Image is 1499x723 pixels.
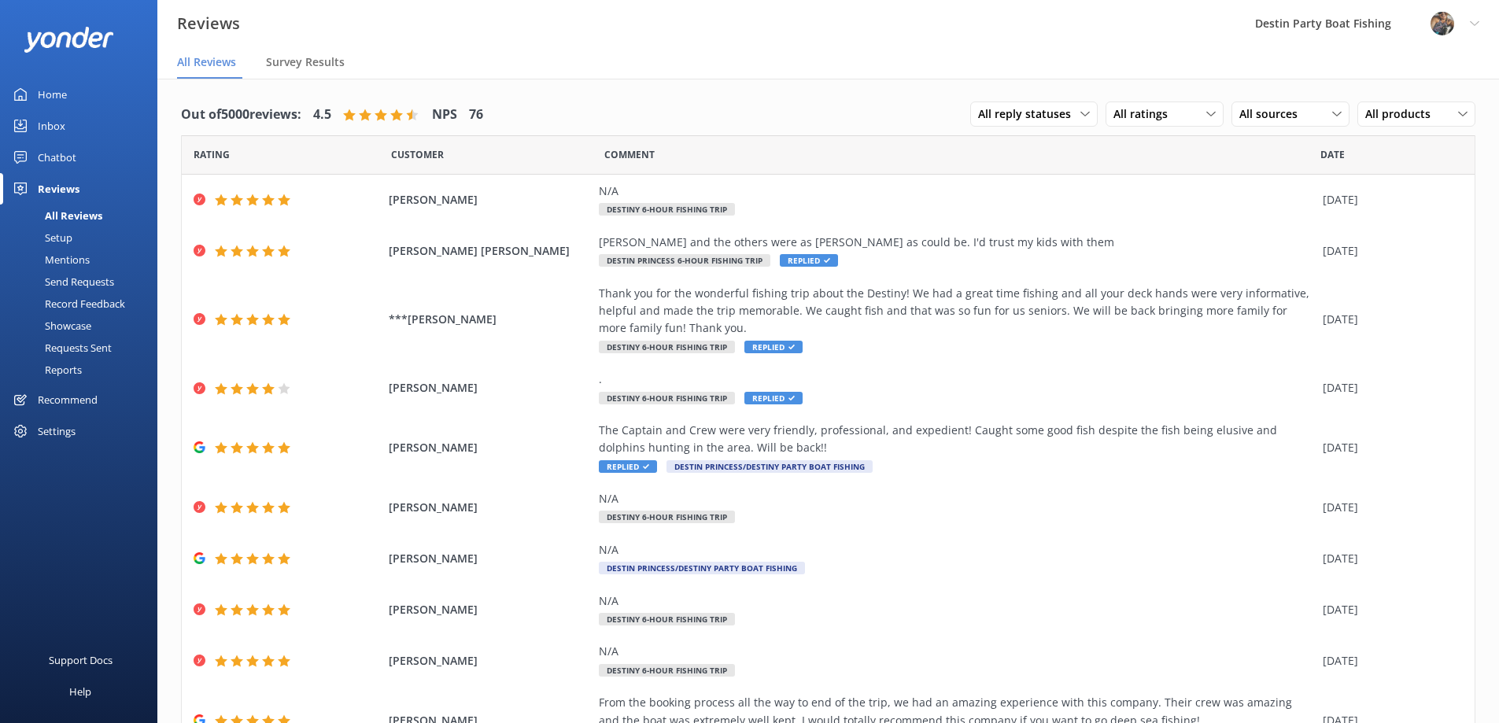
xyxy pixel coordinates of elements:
div: . [599,371,1315,388]
span: All products [1365,105,1440,123]
a: Showcase [9,315,157,337]
h3: Reviews [177,11,240,36]
span: Destiny 6-Hour Fishing Trip [599,203,735,216]
div: Recommend [38,384,98,415]
span: Destiny 6-Hour Fishing Trip [599,613,735,625]
div: [DATE] [1323,550,1455,567]
h4: 4.5 [313,105,331,125]
div: N/A [599,592,1315,610]
span: All ratings [1113,105,1177,123]
div: N/A [599,183,1315,200]
div: All Reviews [9,205,102,227]
div: [DATE] [1323,311,1455,328]
h4: NPS [432,105,457,125]
span: ***[PERSON_NAME] [389,311,592,328]
div: Chatbot [38,142,76,173]
span: Destin Princess/Destiny Party Boat Fishing [666,460,873,473]
div: Reviews [38,173,79,205]
span: Destin Princess 6-Hour Fishing Trip [599,254,770,267]
img: 250-1666038197.jpg [1431,12,1454,35]
div: Inbox [38,110,65,142]
div: Mentions [9,249,90,271]
span: [PERSON_NAME] [389,379,592,397]
a: Mentions [9,249,157,271]
div: [DATE] [1323,379,1455,397]
span: [PERSON_NAME] [PERSON_NAME] [389,242,592,260]
div: Showcase [9,315,91,337]
span: [PERSON_NAME] [389,191,592,208]
div: N/A [599,541,1315,559]
span: Destiny 6-Hour Fishing Trip [599,664,735,677]
div: Help [69,676,91,707]
div: Setup [9,227,72,249]
span: Date [1320,147,1345,162]
a: All Reviews [9,205,157,227]
h4: Out of 5000 reviews: [181,105,301,125]
div: N/A [599,490,1315,507]
div: Home [38,79,67,110]
a: Reports [9,359,157,381]
div: Settings [38,415,76,447]
div: Support Docs [49,644,113,676]
a: Setup [9,227,157,249]
span: All Reviews [177,54,236,70]
span: Question [604,147,655,162]
div: N/A [599,643,1315,660]
span: [PERSON_NAME] [389,652,592,670]
span: Replied [599,460,657,473]
div: Reports [9,359,82,381]
div: [DATE] [1323,601,1455,618]
span: Date [194,147,230,162]
span: [PERSON_NAME] [389,439,592,456]
span: All reply statuses [978,105,1080,123]
span: Survey Results [266,54,345,70]
span: [PERSON_NAME] [389,601,592,618]
a: Requests Sent [9,337,157,359]
div: [DATE] [1323,499,1455,516]
span: Destiny 6-Hour Fishing Trip [599,511,735,523]
span: Replied [780,254,838,267]
div: Send Requests [9,271,114,293]
img: yonder-white-logo.png [24,27,114,53]
a: Send Requests [9,271,157,293]
span: Destin Princess/Destiny Party Boat Fishing [599,562,805,574]
div: [DATE] [1323,191,1455,208]
div: [DATE] [1323,652,1455,670]
span: Replied [744,392,803,404]
div: Thank you for the wonderful fishing trip about the Destiny! We had a great time fishing and all y... [599,285,1315,338]
div: Record Feedback [9,293,125,315]
span: Date [391,147,444,162]
span: Destiny 6-Hour Fishing Trip [599,392,735,404]
span: All sources [1239,105,1307,123]
div: [PERSON_NAME] and the others were as [PERSON_NAME] as could be. I'd trust my kids with them [599,234,1315,251]
div: [DATE] [1323,242,1455,260]
span: Destiny 6-Hour Fishing Trip [599,341,735,353]
span: Replied [744,341,803,353]
div: The Captain and Crew were very friendly, professional, and expedient! Caught some good fish despi... [599,422,1315,457]
span: [PERSON_NAME] [389,499,592,516]
a: Record Feedback [9,293,157,315]
div: Requests Sent [9,337,112,359]
div: [DATE] [1323,439,1455,456]
h4: 76 [469,105,483,125]
span: [PERSON_NAME] [389,550,592,567]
